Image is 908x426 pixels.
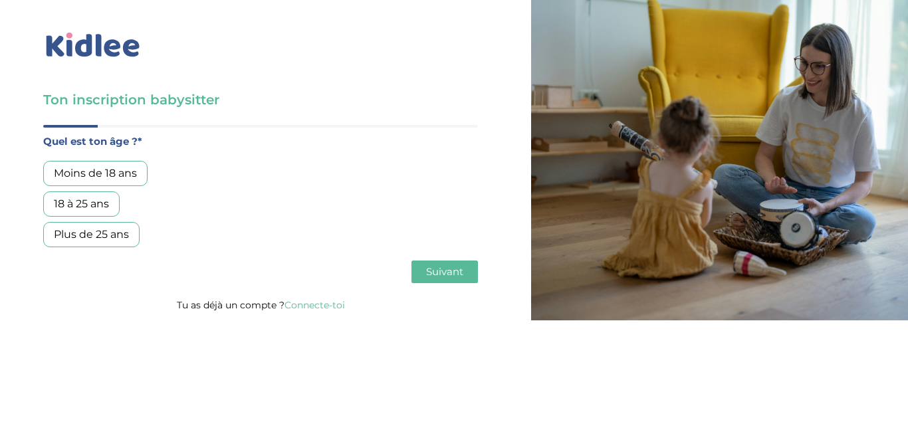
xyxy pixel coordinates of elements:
[43,161,148,186] div: Moins de 18 ans
[43,261,106,283] button: Précédent
[284,299,345,311] a: Connecte-toi
[43,30,143,60] img: logo_kidlee_bleu
[43,296,478,314] p: Tu as déjà un compte ?
[43,90,478,109] h3: Ton inscription babysitter
[43,222,140,247] div: Plus de 25 ans
[411,261,478,283] button: Suivant
[43,191,120,217] div: 18 à 25 ans
[426,265,463,278] span: Suivant
[43,133,478,150] label: Quel est ton âge ?*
